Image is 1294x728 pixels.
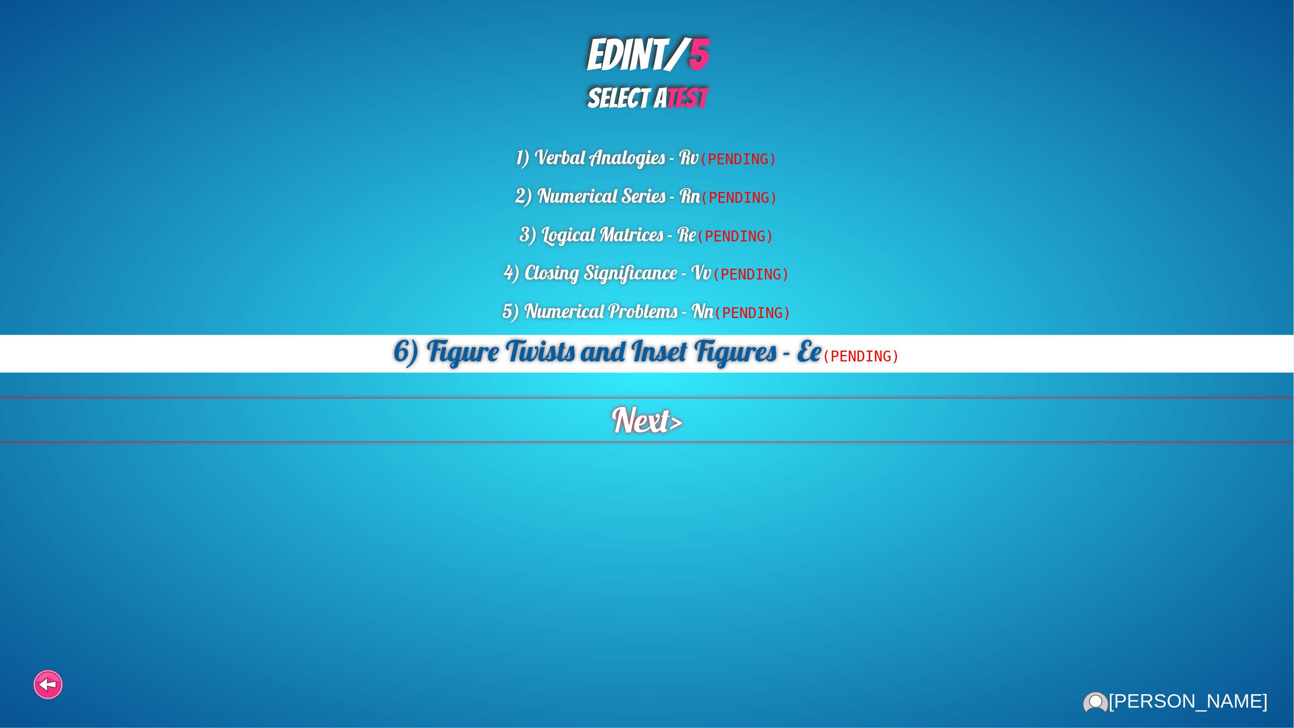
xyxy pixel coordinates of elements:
[696,228,774,245] span: (PENDING)
[665,83,707,113] span: TEST
[712,266,790,283] span: (PENDING)
[26,669,70,713] div: Going back to the previous step
[1083,690,1268,713] div: [PERSON_NAME]
[700,189,778,206] span: (PENDING)
[688,32,707,78] span: 5
[699,151,777,168] span: (PENDING)
[612,399,670,441] span: Next
[587,83,707,113] span: SELECT A
[587,32,707,78] b: EDINT/
[822,348,901,365] span: (PENDING)
[713,305,792,322] span: (PENDING)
